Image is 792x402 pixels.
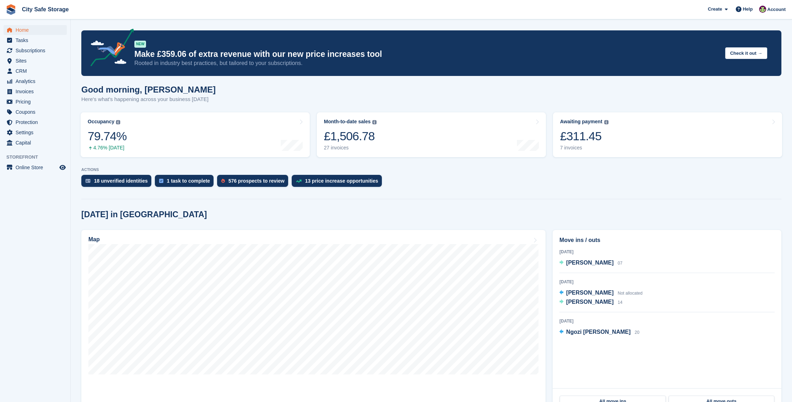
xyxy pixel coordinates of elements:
[16,56,58,66] span: Sites
[559,236,775,244] h2: Move ins / outs
[16,87,58,96] span: Invoices
[217,175,292,190] a: 576 prospects to review
[317,112,546,157] a: Month-to-date sales £1,506.78 27 invoices
[16,162,58,172] span: Online Store
[560,145,608,151] div: 7 invoices
[16,35,58,45] span: Tasks
[58,163,67,172] a: Preview store
[6,4,16,15] img: stora-icon-8386f47178a22dfd0bd8f6a31ec36ba5ce8667c1dd55bd0f319d3a0aa187defe.svg
[4,107,67,117] a: menu
[4,97,67,107] a: menu
[559,298,622,307] a: [PERSON_NAME] 14
[559,259,622,268] a: [PERSON_NAME] 07
[134,49,720,59] p: Make £359.06 of extra revenue with our new price increases tool
[16,138,58,148] span: Capital
[81,112,310,157] a: Occupancy 79.74% 4.76% [DATE]
[566,299,613,305] span: [PERSON_NAME]
[566,260,613,266] span: [PERSON_NAME]
[228,178,285,184] div: 576 prospects to review
[94,178,148,184] div: 18 unverified identities
[221,179,225,183] img: prospect-51fa495bee0391a8d652442698ab0144808aea92771e9ea1ae160a38d050c398.svg
[116,120,120,124] img: icon-info-grey-7440780725fd019a000dd9b08b2336e03edf1995a4989e88bcd33f0948082b44.svg
[4,87,67,96] a: menu
[4,46,67,55] a: menu
[81,85,216,94] h1: Good morning, [PERSON_NAME]
[566,290,613,296] span: [PERSON_NAME]
[134,41,146,48] div: NEW
[559,318,775,324] div: [DATE]
[16,66,58,76] span: CRM
[372,120,377,124] img: icon-info-grey-7440780725fd019a000dd9b08b2336e03edf1995a4989e88bcd33f0948082b44.svg
[81,210,207,219] h2: [DATE] in [GEOGRAPHIC_DATA]
[86,179,91,183] img: verify_identity-adf6edd0f0f0b5bbfe63781bf79b02c33cf7c696d77639b501bdc392416b5a36.svg
[292,175,385,190] a: 13 price increase opportunities
[16,128,58,137] span: Settings
[4,162,67,172] a: menu
[4,117,67,127] a: menu
[4,25,67,35] a: menu
[81,167,781,172] p: ACTIONS
[167,178,210,184] div: 1 task to complete
[16,117,58,127] span: Protection
[88,129,127,143] div: 79.74%
[324,145,377,151] div: 27 invoices
[4,56,67,66] a: menu
[759,6,766,13] img: Richie Miller
[560,119,602,125] div: Awaiting payment
[566,329,630,335] span: Ngozi [PERSON_NAME]
[324,129,377,143] div: £1,506.78
[305,178,378,184] div: 13 price increase opportunities
[16,76,58,86] span: Analytics
[4,138,67,148] a: menu
[296,179,302,183] img: price_increase_opportunities-93ffe204e8149a01c8c9dc8f82e8f89637d9d84a8eef4429ea346261dce0b2c0.svg
[559,328,639,337] a: Ngozi [PERSON_NAME] 20
[4,128,67,137] a: menu
[81,95,216,104] p: Here's what's happening across your business [DATE]
[16,107,58,117] span: Coupons
[618,300,622,305] span: 14
[618,261,622,266] span: 07
[6,154,70,161] span: Storefront
[16,97,58,107] span: Pricing
[559,289,642,298] a: [PERSON_NAME] Not allocated
[560,129,608,143] div: £311.45
[553,112,782,157] a: Awaiting payment £311.45 7 invoices
[618,291,642,296] span: Not allocated
[16,46,58,55] span: Subscriptions
[19,4,71,15] a: City Safe Storage
[85,29,134,69] img: price-adjustments-announcement-icon-8257ccfd72463d97f412b2fc003d46551f7dbcb40ab6d574587a9cd5c0d94...
[16,25,58,35] span: Home
[88,119,114,125] div: Occupancy
[559,279,775,285] div: [DATE]
[708,6,722,13] span: Create
[767,6,786,13] span: Account
[743,6,753,13] span: Help
[635,330,639,335] span: 20
[725,47,767,59] button: Check it out →
[324,119,371,125] div: Month-to-date sales
[4,35,67,45] a: menu
[4,76,67,86] a: menu
[604,120,608,124] img: icon-info-grey-7440780725fd019a000dd9b08b2336e03edf1995a4989e88bcd33f0948082b44.svg
[159,179,163,183] img: task-75834270c22a3079a89374b754ae025e5fb1db73e45f91037f5363f120a921f8.svg
[155,175,217,190] a: 1 task to complete
[88,236,100,243] h2: Map
[81,175,155,190] a: 18 unverified identities
[88,145,127,151] div: 4.76% [DATE]
[134,59,720,67] p: Rooted in industry best practices, but tailored to your subscriptions.
[559,249,775,255] div: [DATE]
[4,66,67,76] a: menu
